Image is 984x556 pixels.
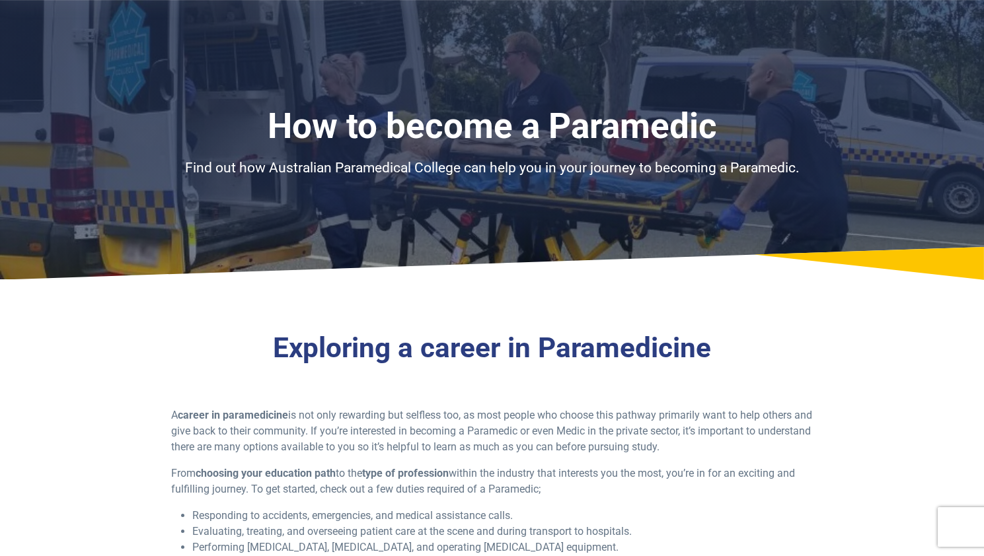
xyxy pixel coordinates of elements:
[192,524,813,539] li: Evaluating, treating, and overseeing patient care at the scene and during transport to hospitals.
[178,409,288,421] strong: career in paramedicine
[106,331,879,365] h2: Exploring a career in Paramedicine
[171,466,813,497] p: From to the within the industry that interests you the most, you’re in for an exciting and fulfil...
[192,539,813,555] li: Performing [MEDICAL_DATA], [MEDICAL_DATA], and operating [MEDICAL_DATA] equipment.
[171,407,813,455] p: A is not only rewarding but selfless too, as most people who choose this pathway primarily want t...
[106,158,879,179] p: Find out how Australian Paramedical College can help you in your journey to becoming a Paramedic.
[106,106,879,147] h1: How to become a Paramedic
[192,508,813,524] li: Responding to accidents, emergencies, and medical assistance calls.
[362,467,449,479] strong: type of profession
[196,467,336,479] strong: choosing your education path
